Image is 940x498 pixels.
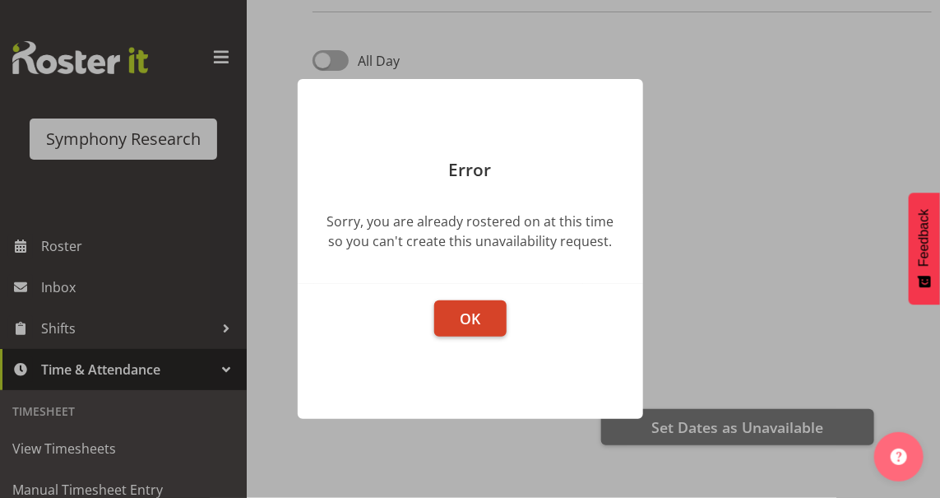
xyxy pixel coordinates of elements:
[909,193,940,305] button: Feedback - Show survey
[891,449,907,465] img: help-xxl-2.png
[460,309,480,328] span: OK
[434,300,507,337] button: OK
[917,209,932,267] span: Feedback
[314,161,627,179] p: Error
[322,212,618,251] div: Sorry, you are already rostered on at this time so you can't create this unavailability request.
